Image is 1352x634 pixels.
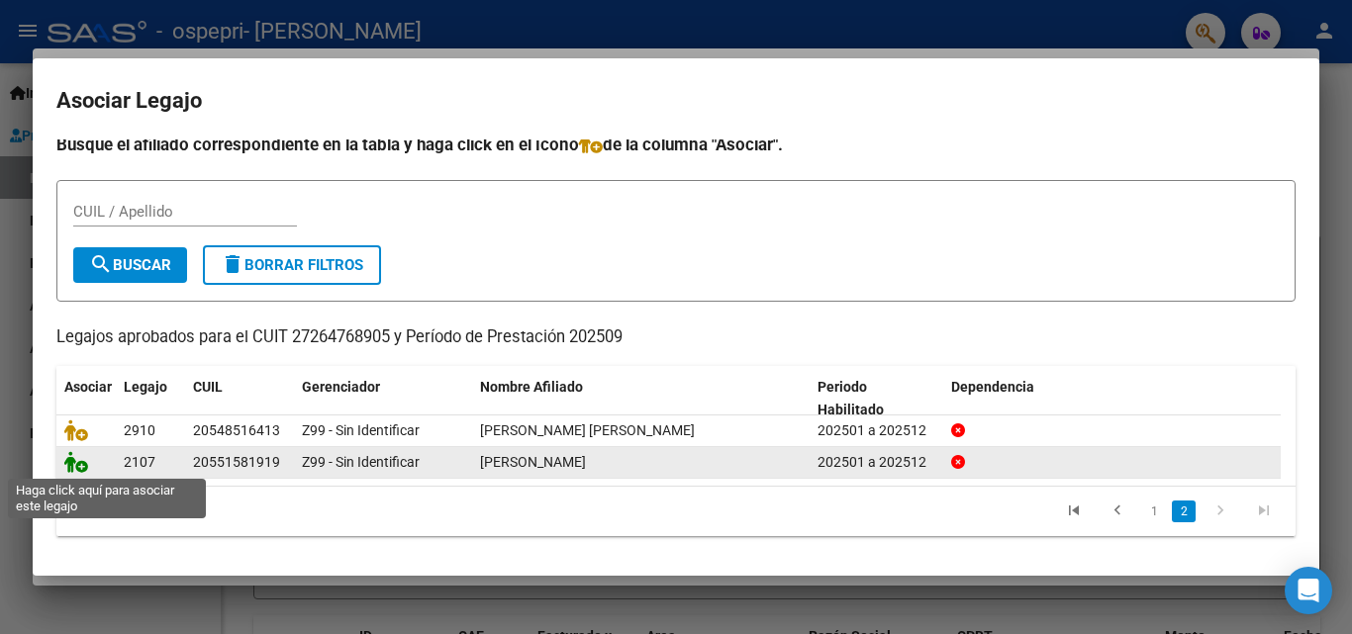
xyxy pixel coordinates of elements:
datatable-header-cell: Gerenciador [294,366,472,431]
div: 202501 a 202512 [818,451,935,474]
li: page 2 [1169,495,1199,528]
a: 1 [1142,500,1166,522]
a: go to previous page [1099,500,1136,522]
span: Asociar [64,379,112,395]
span: QUIROGA PABLO TAHIEL [480,454,586,470]
span: 2910 [124,422,155,438]
mat-icon: search [89,252,113,276]
div: Open Intercom Messenger [1285,567,1332,614]
span: Z99 - Sin Identificar [302,422,420,438]
mat-icon: delete [221,252,244,276]
div: 7 registros [56,487,301,536]
span: LOBELLO AREVALO BAUTISTA BENJAMIN [480,422,695,438]
datatable-header-cell: Nombre Afiliado [472,366,810,431]
div: 20548516413 [193,419,280,442]
a: 2 [1172,500,1196,522]
h2: Asociar Legajo [56,82,1296,120]
span: Z99 - Sin Identificar [302,454,420,470]
a: go to next page [1202,500,1239,522]
span: Borrar Filtros [221,256,363,274]
datatable-header-cell: Dependencia [943,366,1281,431]
span: Nombre Afiliado [480,379,583,395]
datatable-header-cell: Periodo Habilitado [810,366,943,431]
button: Borrar Filtros [203,245,381,285]
datatable-header-cell: Legajo [116,366,185,431]
span: Gerenciador [302,379,380,395]
span: Dependencia [951,379,1034,395]
div: 20551581919 [193,451,280,474]
li: page 1 [1139,495,1169,528]
span: CUIL [193,379,223,395]
datatable-header-cell: Asociar [56,366,116,431]
div: 202501 a 202512 [818,419,935,442]
h4: Busque el afiliado correspondiente en la tabla y haga click en el ícono de la columna "Asociar". [56,132,1296,157]
span: 2107 [124,454,155,470]
button: Buscar [73,247,187,283]
span: Periodo Habilitado [818,379,884,417]
p: Legajos aprobados para el CUIT 27264768905 y Período de Prestación 202509 [56,325,1296,350]
a: go to last page [1245,500,1283,522]
span: Buscar [89,256,171,274]
span: Legajo [124,379,167,395]
a: go to first page [1055,500,1093,522]
datatable-header-cell: CUIL [185,366,294,431]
